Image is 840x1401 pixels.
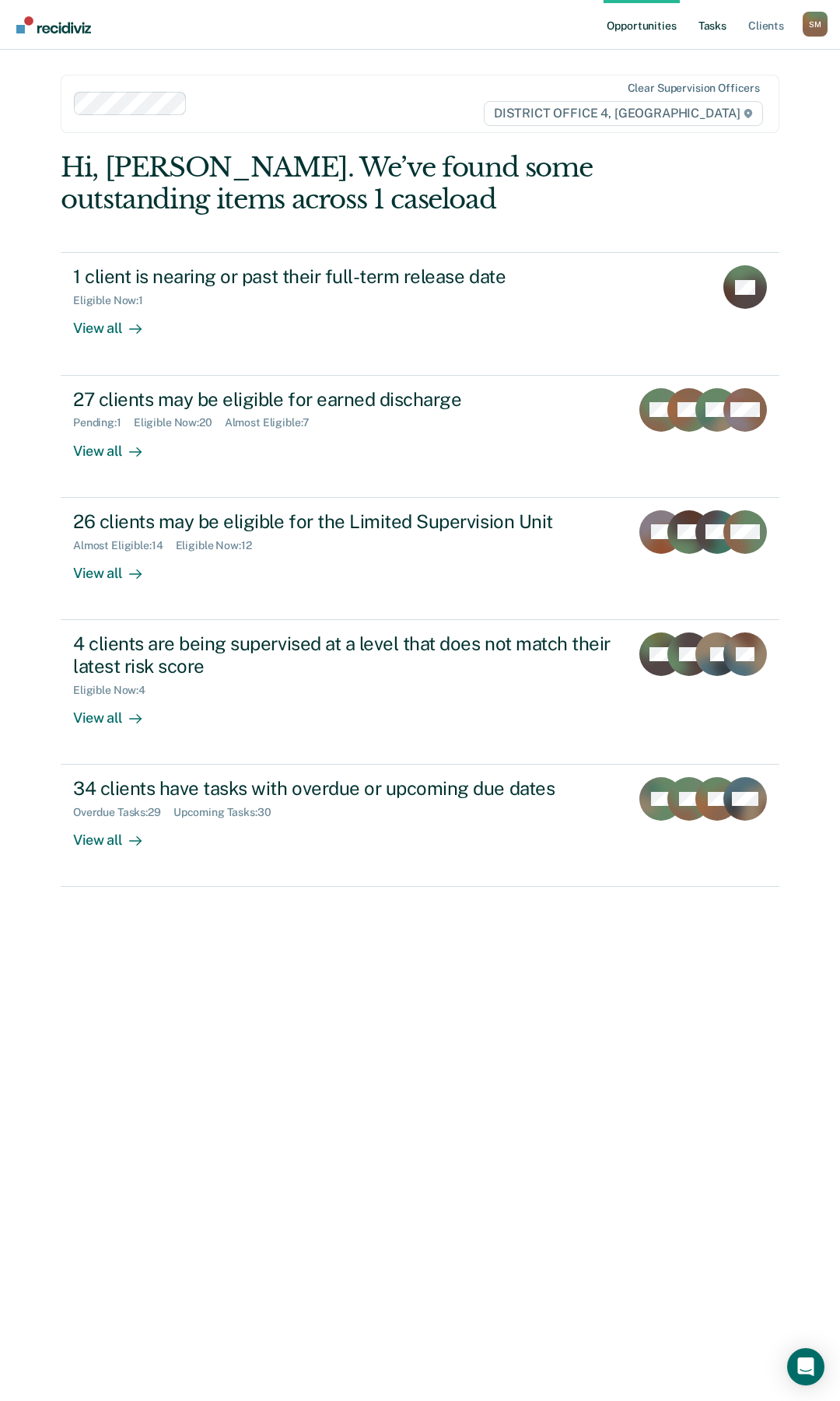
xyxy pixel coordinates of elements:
a: 27 clients may be eligible for earned dischargePending:1Eligible Now:20Almost Eligible:7View all [61,376,779,498]
img: Recidiviz [16,16,91,33]
div: Eligible Now : 1 [73,294,156,307]
div: Eligible Now : 20 [134,416,225,429]
div: Clear supervision officers [628,82,760,95]
div: View all [73,696,160,727]
div: Overdue Tasks : 29 [73,806,173,819]
div: 34 clients have tasks with overdue or upcoming due dates [73,777,618,800]
div: Eligible Now : 4 [73,684,158,697]
div: Hi, [PERSON_NAME]. We’ve found some outstanding items across 1 caseload [61,152,635,215]
div: Almost Eligible : 14 [73,539,176,552]
span: DISTRICT OFFICE 4, [GEOGRAPHIC_DATA] [484,101,763,126]
div: 4 clients are being supervised at a level that does not match their latest risk score [73,632,618,678]
div: 26 clients may be eligible for the Limited Supervision Unit [73,510,618,533]
div: 27 clients may be eligible for earned discharge [73,388,618,411]
div: View all [73,307,160,338]
div: View all [73,819,160,849]
div: View all [73,552,160,582]
a: 4 clients are being supervised at a level that does not match their latest risk scoreEligible Now... [61,620,779,765]
a: 26 clients may be eligible for the Limited Supervision UnitAlmost Eligible:14Eligible Now:12View all [61,498,779,620]
div: View all [73,429,160,460]
div: Open Intercom Messenger [787,1348,824,1385]
div: Pending : 1 [73,416,134,429]
div: Eligible Now : 12 [176,539,264,552]
div: S M [803,12,828,37]
div: Upcoming Tasks : 30 [173,806,284,819]
button: Profile dropdown button [803,12,828,37]
a: 1 client is nearing or past their full-term release dateEligible Now:1View all [61,252,779,375]
a: 34 clients have tasks with overdue or upcoming due datesOverdue Tasks:29Upcoming Tasks:30View all [61,765,779,887]
div: Almost Eligible : 7 [225,416,322,429]
div: 1 client is nearing or past their full-term release date [73,265,619,288]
